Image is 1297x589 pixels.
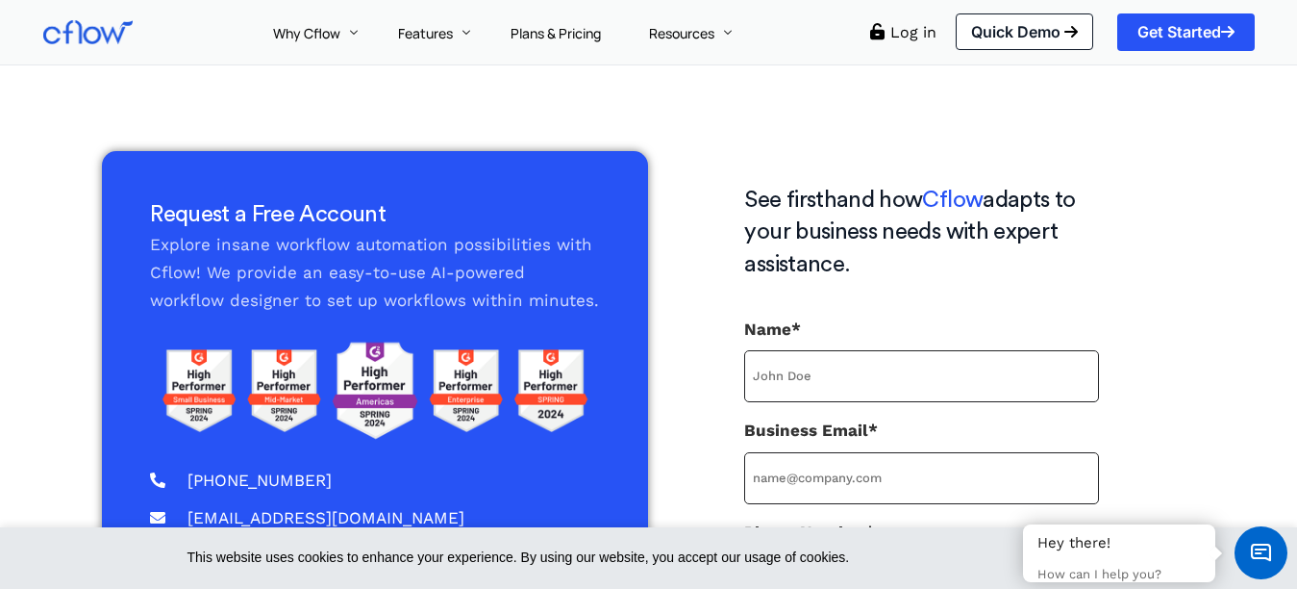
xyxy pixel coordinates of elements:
[649,24,714,42] span: Resources
[1235,526,1287,579] span: Chat Widget
[1137,24,1235,39] span: Get Started
[43,20,133,44] img: Cflow
[150,199,600,315] div: Explore insane workflow automation possibilities with Cflow! We provide an easy-to-use AI-powered...
[273,24,340,42] span: Why Cflow
[1117,13,1255,50] a: Get Started
[398,24,453,42] span: Features
[744,316,1098,403] label: Name*
[183,504,464,532] span: [EMAIL_ADDRESS][DOMAIN_NAME]
[744,417,1098,504] label: Business Email*
[956,13,1093,50] a: Quick Demo
[511,24,601,42] span: Plans & Pricing
[744,185,1098,282] h3: See firsthand how adapts to your business needs with expert assistance.
[1037,534,1201,553] div: Hey there!
[187,547,1049,570] span: This website uses cookies to enhance your experience. By using our website, you accept our usage ...
[150,203,386,226] span: Request a Free Account
[1037,567,1201,583] p: How can I help you?
[150,334,600,448] img: g2 reviews
[183,467,332,495] span: [PHONE_NUMBER]
[744,452,1098,504] input: Business Email*
[744,350,1098,402] input: Name*
[922,189,983,212] span: Cflow
[890,23,936,41] a: Log in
